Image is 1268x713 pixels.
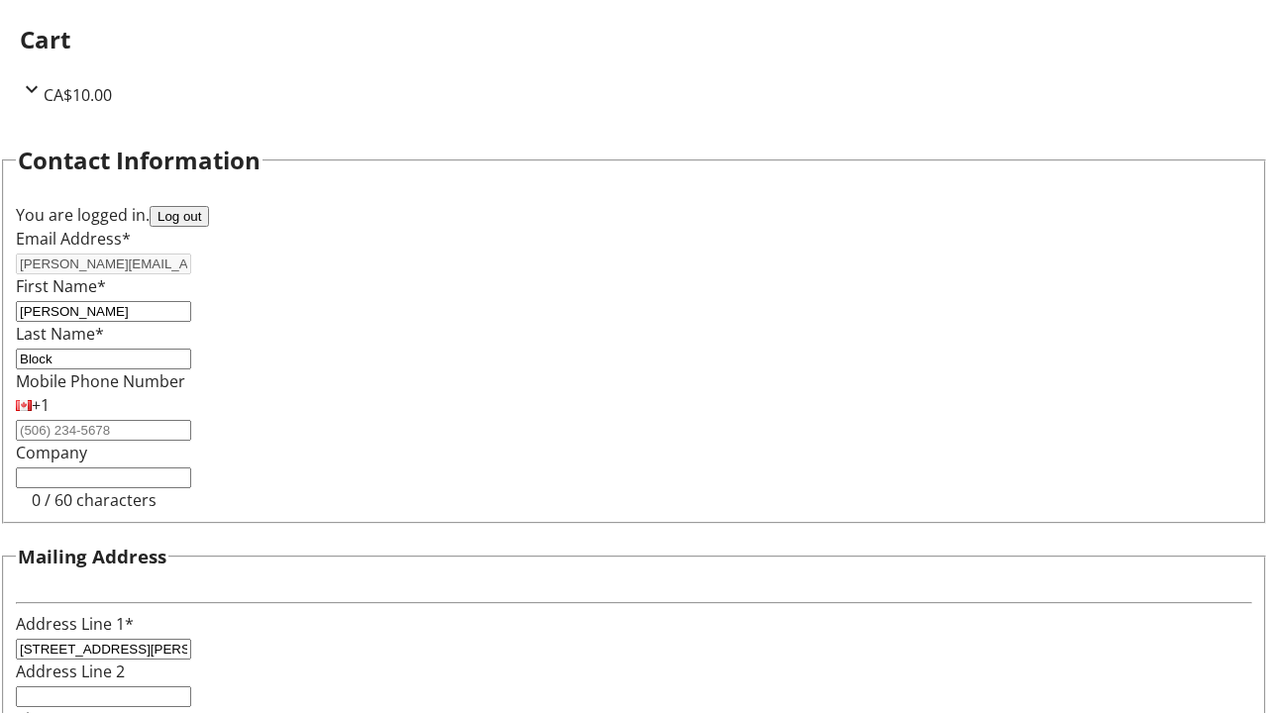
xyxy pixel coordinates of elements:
input: Address [16,639,191,660]
button: Log out [150,206,209,227]
label: Company [16,442,87,463]
label: Last Name* [16,323,104,345]
label: First Name* [16,275,106,297]
span: CA$10.00 [44,84,112,106]
label: Address Line 1* [16,613,134,635]
label: Mobile Phone Number [16,370,185,392]
label: Address Line 2 [16,661,125,682]
tr-character-limit: 0 / 60 characters [32,489,157,511]
div: You are logged in. [16,203,1252,227]
label: Email Address* [16,228,131,250]
input: (506) 234-5678 [16,420,191,441]
h3: Mailing Address [18,543,166,570]
h2: Contact Information [18,143,261,178]
h2: Cart [20,22,1248,57]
